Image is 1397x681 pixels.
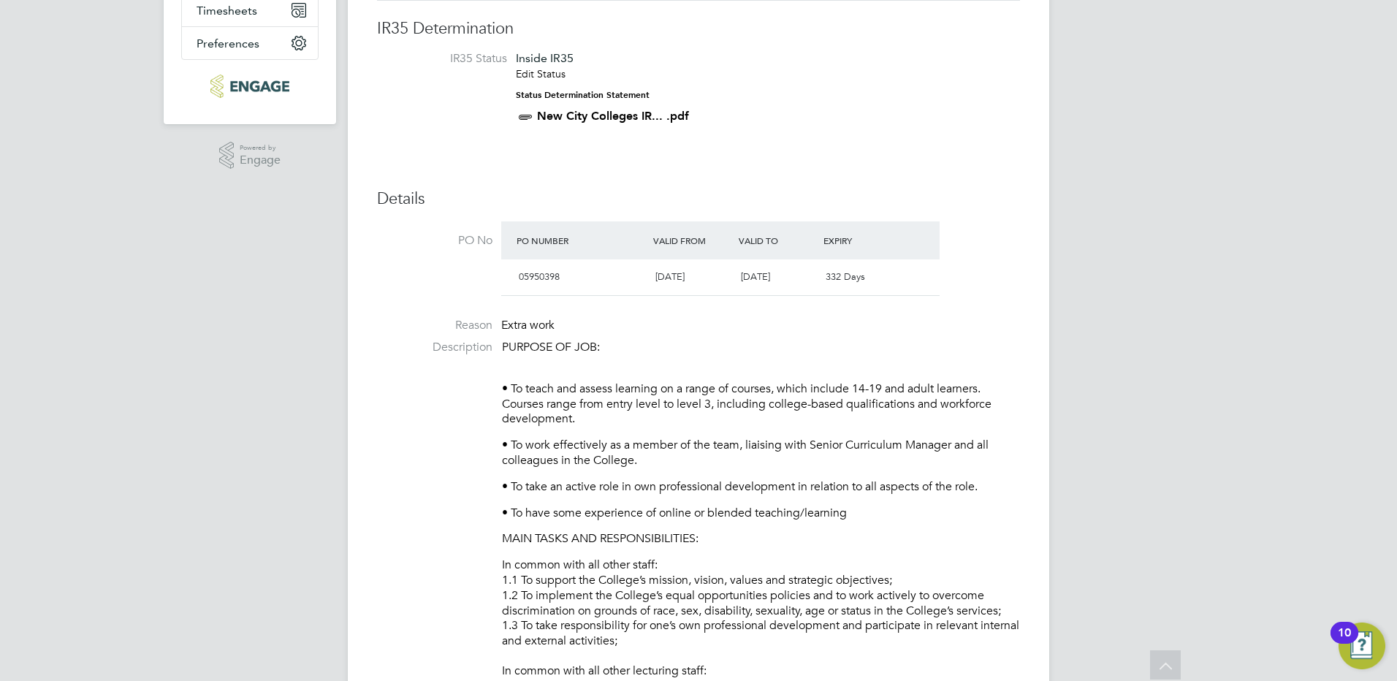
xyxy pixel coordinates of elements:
button: Preferences [182,27,318,59]
span: Preferences [197,37,259,50]
strong: Status Determination Statement [516,90,650,100]
p: PURPOSE OF JOB: [502,340,1020,355]
span: Extra work [501,318,555,332]
p: • To work effectively as a member of the team, liaising with Senior Curriculum Manager and all co... [502,438,1020,468]
a: Edit Status [516,67,566,80]
label: IR35 Status [392,51,507,66]
p: • To take an active role in own professional development in relation to all aspects of the role. [502,479,1020,495]
p: MAIN TASKS AND RESPONSIBILITIES: [502,531,1020,547]
span: 332 Days [826,270,865,283]
div: Valid To [735,227,821,254]
a: Powered byEngage [219,142,281,170]
div: Expiry [820,227,905,254]
h3: Details [377,189,1020,210]
a: New City Colleges IR... .pdf [537,109,689,123]
button: Open Resource Center, 10 new notifications [1339,623,1385,669]
h3: IR35 Determination [377,18,1020,39]
div: 10 [1338,633,1351,652]
p: In common with all other staff: 1.1 To support the College’s mission, vision, values and strategi... [502,558,1020,649]
span: Inside IR35 [516,51,574,65]
div: Valid From [650,227,735,254]
span: Powered by [240,142,281,154]
span: [DATE] [741,270,770,283]
span: Timesheets [197,4,257,18]
p: • To have some experience of online or blended teaching/learning [502,506,1020,521]
label: Description [377,340,492,355]
div: PO Number [513,227,650,254]
img: ncclondon-logo-retina.png [210,75,289,98]
span: Engage [240,154,281,167]
a: Go to home page [181,75,319,98]
p: • To teach and assess learning on a range of courses, which include 14-19 and adult learners. Cou... [502,366,1020,427]
span: [DATE] [655,270,685,283]
label: Reason [377,318,492,333]
label: PO No [377,233,492,248]
p: In common with all other lecturing staff: [502,663,1020,679]
span: 05950398 [519,270,560,283]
